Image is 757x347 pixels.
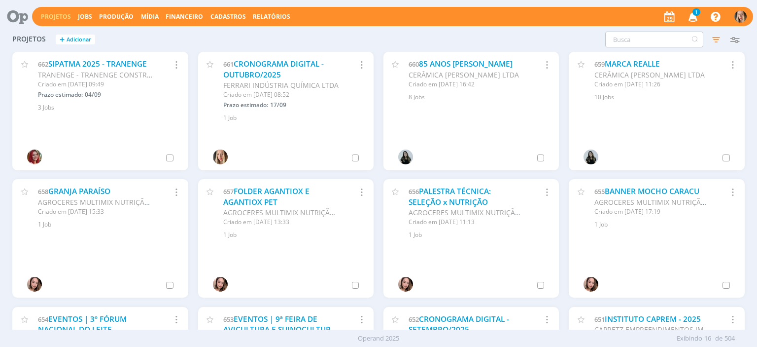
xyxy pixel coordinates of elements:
span: 04/09 [85,90,101,99]
span: 656 [409,187,419,196]
span: FERRARI INDÚSTRIA QUÍMICA LTDA [223,80,339,90]
a: Produção [99,12,134,21]
a: Financeiro [166,12,203,21]
span: 654 [38,315,48,324]
button: Financeiro [163,13,206,21]
a: Jobs [78,12,92,21]
span: AGROCERES MULTIMIX NUTRIÇÃO ANIMAL LTDA. [409,208,569,217]
span: 1 [692,8,700,16]
div: 8 Jobs [409,93,547,102]
a: Relatórios [253,12,290,21]
button: Produção [96,13,137,21]
span: 658 [38,187,48,196]
div: Criado em [DATE] 11:13 [409,218,525,227]
div: Criado em [DATE] 13:33 [223,218,340,227]
span: Prazo estimado: [38,90,83,99]
span: 652 [409,315,419,324]
a: SIPATMA 2025 - TRANENGE [48,59,147,69]
img: T [398,277,413,292]
div: 1 Job [409,231,547,239]
button: T [734,8,747,25]
button: Jobs [75,13,95,21]
button: Cadastros [207,13,249,21]
span: Exibindo [677,334,702,344]
span: AGROCERES MULTIMIX NUTRIÇÃO ANIMAL LTDA. [223,208,384,217]
div: Criado em [DATE] 11:26 [594,80,711,89]
div: 1 Job [223,231,362,239]
img: T [584,277,598,292]
div: Criado em [DATE] 16:42 [409,80,525,89]
img: G [27,150,42,164]
div: 3 Jobs [38,103,176,112]
div: 1 Job [594,220,733,229]
a: PALESTRA TÉCNICA: SELEÇÃO x NUTRIÇÃO [409,186,491,207]
div: 1 Job [38,220,176,229]
img: T [213,150,228,164]
span: Cadastros [210,12,246,21]
a: EVENTOS | 9ª FEIRA DE AVICULTURA E SUINOCULTURA DO NORDESTE 2025 [223,314,336,346]
span: TRANENGE - TRANENGE CONSTRUÇÕES LTDA [38,70,188,79]
span: AGROCERES MULTIMIX NUTRIÇÃO ANIMAL LTDA. [38,197,199,207]
span: Prazo estimado: [223,101,268,109]
a: INSTITUTO CAPREM - 2025 [605,314,701,324]
span: 661 [223,60,234,69]
span: 655 [594,187,605,196]
a: EVENTOS | 3º FÓRUM NACIONAL DO LEITE [38,314,127,335]
button: Projetos [38,13,74,21]
span: 651 [594,315,605,324]
button: 1 [682,8,702,26]
a: 85 ANOS [PERSON_NAME] [419,59,513,69]
button: Relatórios [250,13,293,21]
img: V [398,150,413,164]
span: de [715,334,723,344]
span: 504 [724,334,735,344]
span: CERÂMICA [PERSON_NAME] LTDA [594,70,705,79]
div: 10 Jobs [594,93,733,102]
span: Projetos [12,35,46,43]
div: Criado em [DATE] 17:19 [594,207,711,216]
span: AGROCERES MULTIMIX NUTRIÇÃO ANIMAL LTDA. [594,197,755,207]
a: FOLDER AGANTIOX E AGANTIOX PET [223,186,310,207]
a: CRONOGRAMA DIGITAL - OUTUBRO/2025 [223,59,324,80]
span: 16 [704,334,711,344]
span: 662 [38,60,48,69]
span: 660 [409,60,419,69]
div: 1 Job [223,114,362,122]
button: Mídia [138,13,162,21]
a: GRANJA PARAÍSO [48,186,110,196]
span: CERÂMICA [PERSON_NAME] LTDA [409,70,519,79]
div: Criado em [DATE] 08:52 [223,90,340,99]
img: T [213,277,228,292]
span: 659 [594,60,605,69]
span: 17/09 [270,101,286,109]
img: T [734,10,747,23]
span: 653 [223,315,234,324]
span: Adicionar [67,37,91,43]
span: 657 [223,187,234,196]
a: BANNER MOCHO CARACU [605,186,699,196]
a: Mídia [141,12,159,21]
a: Projetos [41,12,71,21]
input: Busca [605,32,703,47]
div: Criado em [DATE] 09:49 [38,80,154,89]
span: + [60,35,65,45]
a: CRONOGRAMA DIGITAL - SETEMBRO/2025 [409,314,509,335]
div: Criado em [DATE] 15:33 [38,207,154,216]
img: V [584,150,598,164]
button: +Adicionar [56,35,95,45]
img: T [27,277,42,292]
a: MARCA REALLE [605,59,660,69]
